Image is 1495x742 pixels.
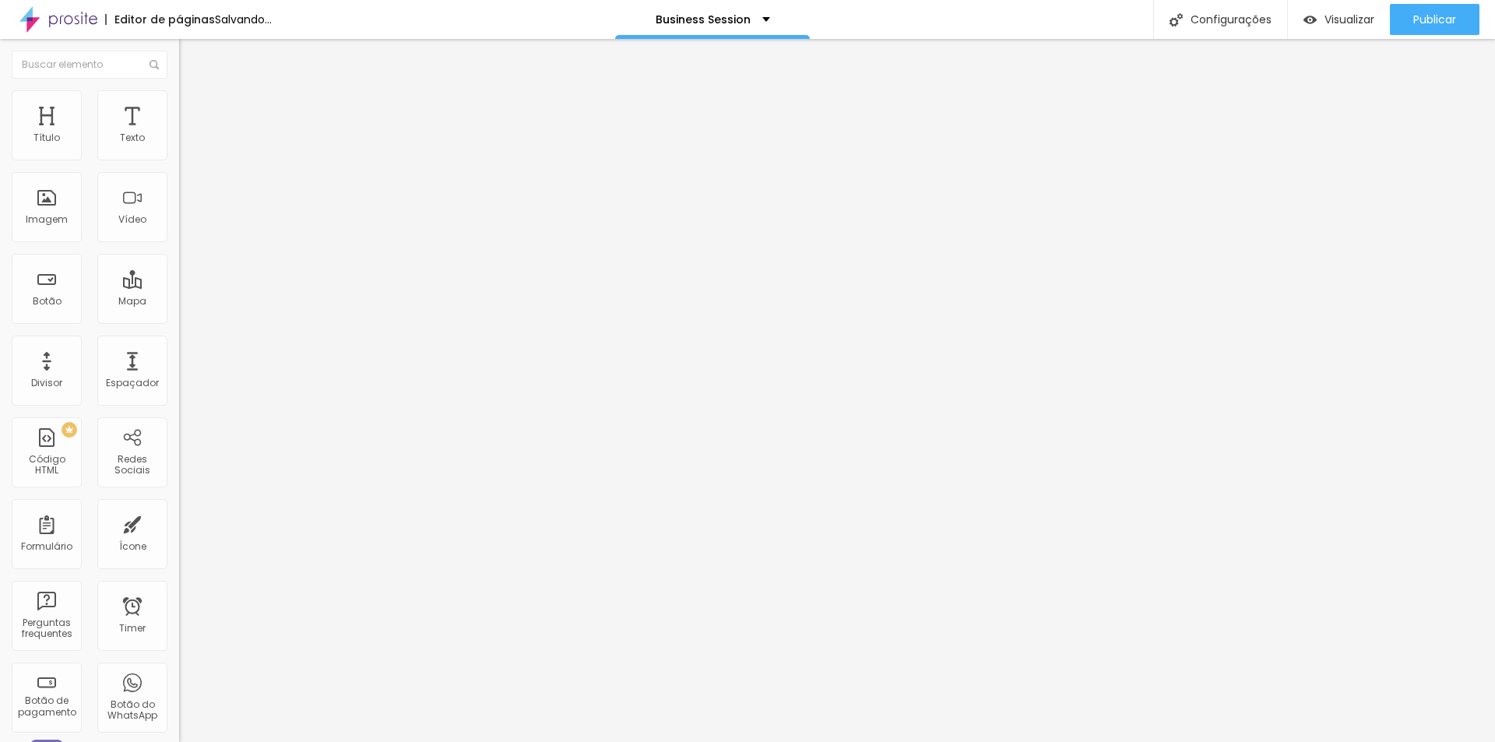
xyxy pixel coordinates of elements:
[1324,13,1374,26] span: Visualizar
[1303,13,1317,26] img: view-1.svg
[656,14,751,25] p: Business Session
[215,14,272,25] div: Salvando...
[105,14,215,25] div: Editor de páginas
[33,296,62,307] div: Botão
[120,132,145,143] div: Texto
[106,378,159,389] div: Espaçador
[119,541,146,552] div: Ícone
[31,378,62,389] div: Divisor
[12,51,167,79] input: Buscar elemento
[101,699,163,722] div: Botão do WhatsApp
[1413,13,1456,26] span: Publicar
[16,695,77,718] div: Botão de pagamento
[16,617,77,640] div: Perguntas frequentes
[149,60,159,69] img: Icone
[118,296,146,307] div: Mapa
[119,623,146,634] div: Timer
[26,214,68,225] div: Imagem
[21,541,72,552] div: Formulário
[33,132,60,143] div: Título
[1288,4,1390,35] button: Visualizar
[16,454,77,476] div: Código HTML
[1170,13,1183,26] img: Icone
[101,454,163,476] div: Redes Sociais
[1390,4,1479,35] button: Publicar
[118,214,146,225] div: Vídeo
